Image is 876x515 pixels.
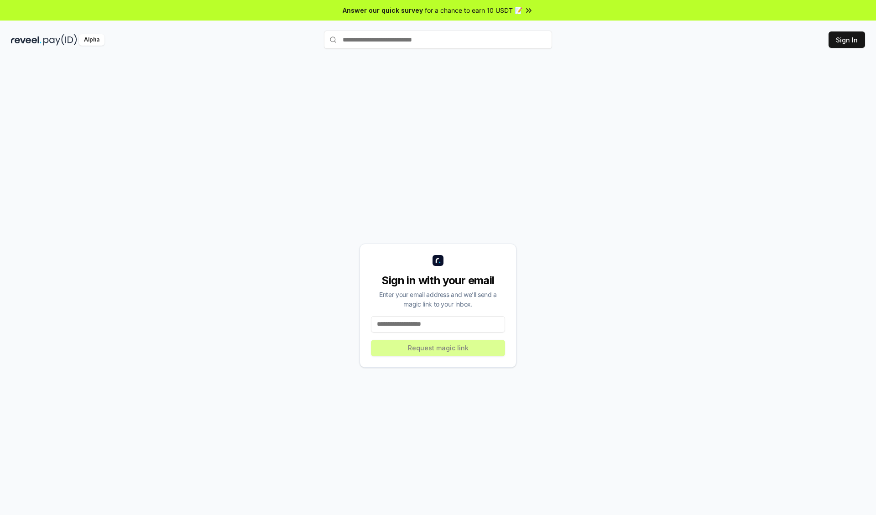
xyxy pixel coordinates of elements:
img: reveel_dark [11,34,42,46]
div: Sign in with your email [371,273,505,288]
img: pay_id [43,34,77,46]
button: Sign In [829,31,865,48]
span: Answer our quick survey [343,5,423,15]
span: for a chance to earn 10 USDT 📝 [425,5,522,15]
div: Alpha [79,34,104,46]
div: Enter your email address and we’ll send a magic link to your inbox. [371,290,505,309]
img: logo_small [433,255,443,266]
